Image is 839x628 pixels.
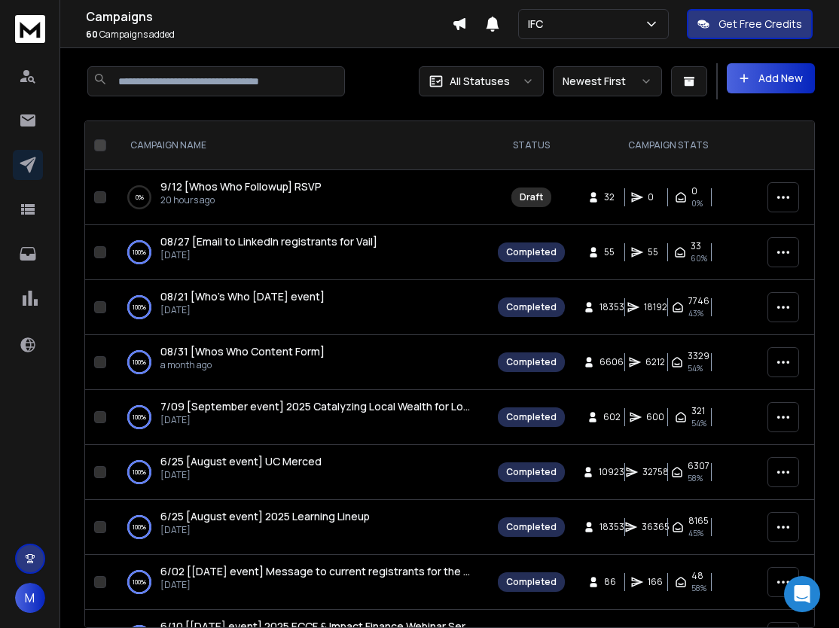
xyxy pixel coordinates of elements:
span: 6/25 [August event] UC Merced [160,454,322,468]
p: Campaigns added [86,29,452,41]
span: 18192 [644,301,667,313]
span: 60 [86,28,98,41]
p: [DATE] [160,469,322,481]
p: IFC [528,17,549,32]
span: 602 [603,411,621,423]
button: M [15,583,45,613]
a: 08/27 [Email to LinkedIn registrants for Vail] [160,234,377,249]
img: logo [15,15,45,43]
span: 18353 [600,301,624,313]
a: 7/09 [September event] 2025 Catalyzing Local Wealth for Local Good Vail Workshop [160,399,474,414]
button: Newest First [553,66,662,96]
div: Completed [506,301,557,313]
span: 08/31 [Whos Who Content Form] [160,344,325,358]
td: 100%08/27 [Email to LinkedIn registrants for Vail][DATE] [112,225,489,280]
a: 08/21 [Who's Who [DATE] event] [160,289,325,304]
span: 32 [604,191,619,203]
span: 45 % [688,527,703,539]
span: 6307 [688,460,709,472]
a: 6/25 [August event] UC Merced [160,454,322,469]
td: 100%7/09 [September event] 2025 Catalyzing Local Wealth for Local Good Vail Workshop[DATE] [112,390,489,445]
div: Completed [506,411,557,423]
p: 100 % [133,355,146,370]
span: 58 % [688,472,703,484]
span: 86 [604,576,619,588]
span: 8165 [688,515,709,527]
span: 54 % [688,362,703,374]
span: 08/21 [Who's Who [DATE] event] [160,289,325,303]
span: 48 [691,570,703,582]
a: 6/25 [August event] 2025 Learning Lineup [160,509,370,524]
span: 3329 [688,350,709,362]
td: 100%6/25 [August event] UC Merced[DATE] [112,445,489,500]
p: a month ago [160,359,325,371]
span: 55 [648,246,663,258]
p: [DATE] [160,304,325,316]
span: 08/27 [Email to LinkedIn registrants for Vail] [160,234,377,248]
span: 321 [691,405,705,417]
th: CAMPAIGN STATS [574,121,762,170]
button: Get Free Credits [687,9,813,39]
td: 100%6/25 [August event] 2025 Learning Lineup[DATE] [112,500,489,555]
button: Add New [727,63,815,93]
span: 33 [691,240,701,252]
span: 18353 [600,521,624,533]
div: Completed [506,576,557,588]
a: 08/31 [Whos Who Content Form] [160,344,325,359]
a: 9/12 [Whos Who Followup] RSVP [160,179,322,194]
p: 0 % [136,190,144,205]
div: Completed [506,356,557,368]
span: 6212 [645,356,665,368]
p: [DATE] [160,414,474,426]
p: 100 % [133,300,146,315]
span: 7746 [688,295,709,307]
div: Draft [520,191,543,203]
a: 6/02 [[DATE] event] Message to current registrants for the [DATE] webinar (Linkedin and EB)2025 E... [160,564,474,579]
span: 6606 [600,356,624,368]
span: 0% [691,197,703,209]
span: 166 [648,576,663,588]
div: Completed [506,246,557,258]
p: 20 hours ago [160,194,322,206]
span: 7/09 [September event] 2025 Catalyzing Local Wealth for Local Good Vail Workshop [160,399,579,413]
span: 43 % [688,307,703,319]
td: 100%08/31 [Whos Who Content Form]a month ago [112,335,489,390]
span: 60 % [691,252,707,264]
p: [DATE] [160,524,370,536]
span: 10923 [599,466,624,478]
span: 32758 [642,466,669,478]
span: 600 [646,411,664,423]
span: 9/12 [Whos Who Followup] RSVP [160,179,322,194]
p: Get Free Credits [718,17,802,32]
p: 100 % [133,520,146,535]
p: 100 % [133,575,146,590]
span: 36365 [642,521,670,533]
p: 100 % [133,465,146,480]
div: Completed [506,521,557,533]
p: [DATE] [160,579,474,591]
h1: Campaigns [86,8,452,26]
span: 0 [691,185,697,197]
span: 6/25 [August event] 2025 Learning Lineup [160,509,370,523]
span: 58 % [691,582,706,594]
th: STATUS [489,121,574,170]
div: Open Intercom Messenger [784,576,820,612]
th: CAMPAIGN NAME [112,121,489,170]
p: [DATE] [160,249,377,261]
td: 100%6/02 [[DATE] event] Message to current registrants for the [DATE] webinar (Linkedin and EB)20... [112,555,489,610]
td: 100%08/21 [Who's Who [DATE] event][DATE] [112,280,489,335]
p: 100 % [133,410,146,425]
td: 0%9/12 [Whos Who Followup] RSVP20 hours ago [112,170,489,225]
span: 55 [604,246,619,258]
div: Completed [506,466,557,478]
p: 100 % [133,245,146,260]
p: All Statuses [450,74,510,89]
span: 0 [648,191,663,203]
span: 54 % [691,417,706,429]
